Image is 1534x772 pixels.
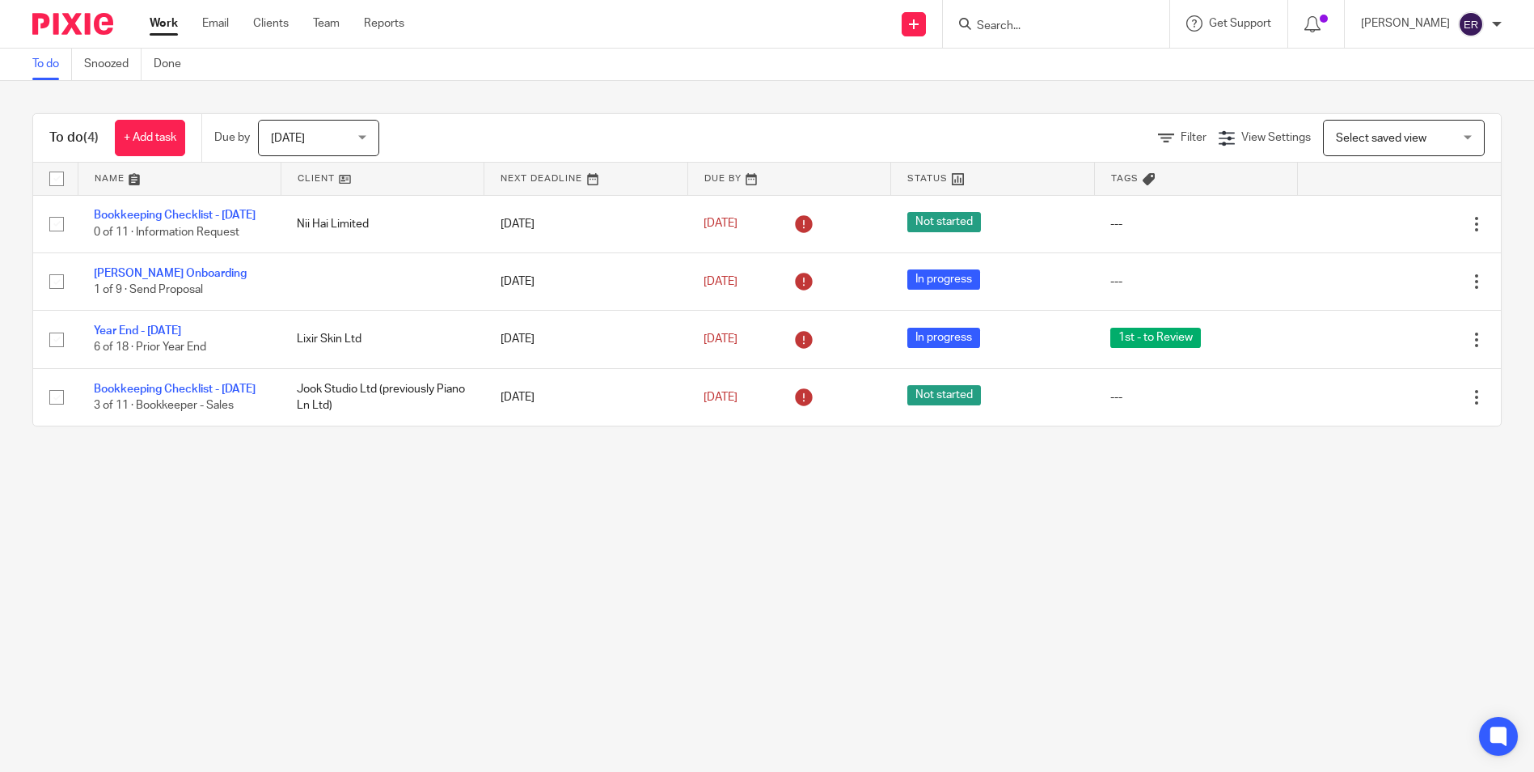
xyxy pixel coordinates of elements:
[484,252,687,310] td: [DATE]
[214,129,250,146] p: Due by
[281,311,484,368] td: Lixir Skin Ltd
[94,400,234,411] span: 3 of 11 · Bookkeeper - Sales
[1209,18,1271,29] span: Get Support
[1361,15,1450,32] p: [PERSON_NAME]
[1110,216,1281,232] div: ---
[704,392,737,403] span: [DATE]
[49,129,99,146] h1: To do
[281,195,484,252] td: Nii Hai Limited
[32,13,113,35] img: Pixie
[313,15,340,32] a: Team
[202,15,229,32] a: Email
[253,15,289,32] a: Clients
[704,333,737,345] span: [DATE]
[32,49,72,80] a: To do
[94,384,256,395] a: Bookkeeping Checklist - [DATE]
[1110,389,1281,405] div: ---
[94,210,256,221] a: Bookkeeping Checklist - [DATE]
[94,325,181,337] a: Year End - [DATE]
[1458,11,1484,37] img: svg%3E
[154,49,193,80] a: Done
[704,218,737,230] span: [DATE]
[1110,274,1281,290] div: ---
[94,342,206,354] span: 6 of 18 · Prior Year End
[1181,132,1206,143] span: Filter
[115,120,185,156] a: + Add task
[1111,174,1139,183] span: Tags
[1336,133,1426,144] span: Select saved view
[83,131,99,144] span: (4)
[907,385,981,405] span: Not started
[484,311,687,368] td: [DATE]
[907,269,980,290] span: In progress
[1241,132,1311,143] span: View Settings
[271,133,305,144] span: [DATE]
[364,15,404,32] a: Reports
[281,368,484,426] td: Jook Studio Ltd (previously Piano Ln Ltd)
[907,212,981,232] span: Not started
[94,227,239,238] span: 0 of 11 · Information Request
[907,328,980,348] span: In progress
[94,268,247,279] a: [PERSON_NAME] Onboarding
[84,49,142,80] a: Snoozed
[1110,328,1201,348] span: 1st - to Review
[704,276,737,287] span: [DATE]
[484,195,687,252] td: [DATE]
[94,284,203,295] span: 1 of 9 · Send Proposal
[484,368,687,426] td: [DATE]
[975,19,1121,34] input: Search
[150,15,178,32] a: Work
